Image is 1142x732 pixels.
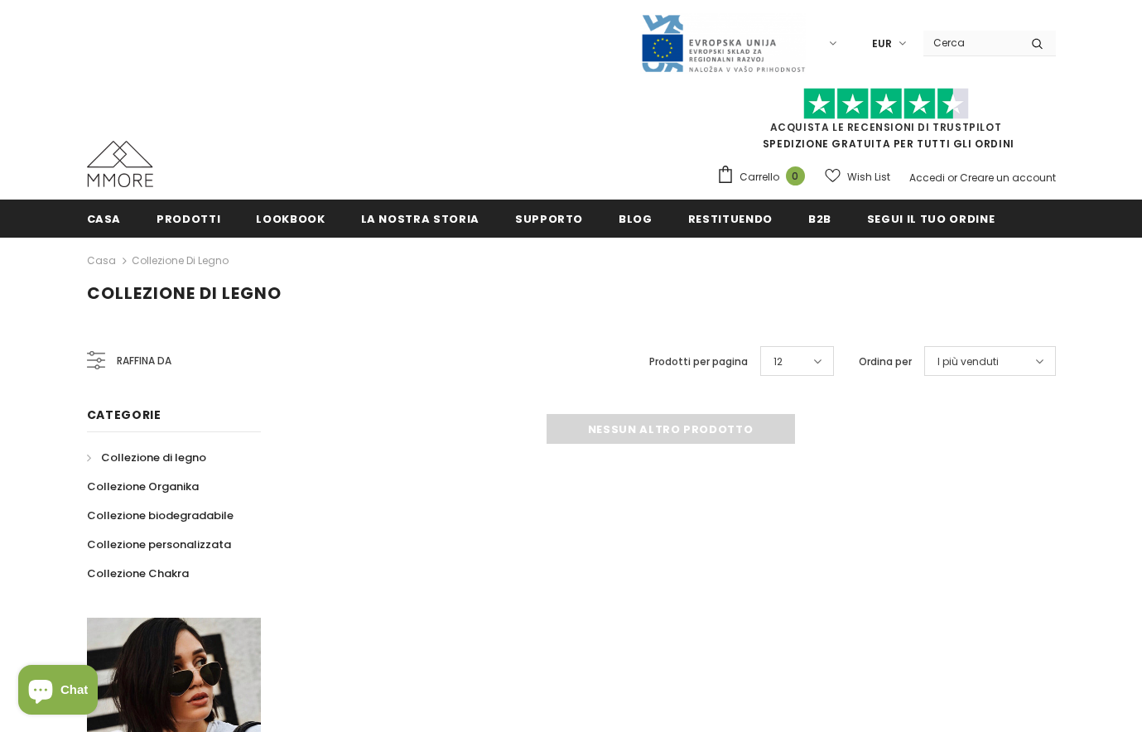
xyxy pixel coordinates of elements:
[960,171,1056,185] a: Creare un account
[157,200,220,237] a: Prodotti
[649,354,748,370] label: Prodotti per pagina
[688,211,773,227] span: Restituendo
[87,566,189,581] span: Collezione Chakra
[13,665,103,719] inbox-online-store-chat: Shopify online store chat
[87,407,161,423] span: Categorie
[132,253,229,267] a: Collezione di legno
[87,200,122,237] a: Casa
[773,354,783,370] span: 12
[740,169,779,185] span: Carrello
[87,472,199,501] a: Collezione Organika
[87,211,122,227] span: Casa
[867,211,995,227] span: Segui il tuo ordine
[937,354,999,370] span: I più venduti
[619,211,653,227] span: Blog
[87,530,231,559] a: Collezione personalizzata
[117,352,171,370] span: Raffina da
[256,200,325,237] a: Lookbook
[716,95,1056,151] span: SPEDIZIONE GRATUITA PER TUTTI GLI ORDINI
[256,211,325,227] span: Lookbook
[101,450,206,465] span: Collezione di legno
[87,251,116,271] a: Casa
[803,88,969,120] img: Fidati di Pilot Stars
[786,166,805,185] span: 0
[859,354,912,370] label: Ordina per
[361,211,479,227] span: La nostra storia
[847,169,890,185] span: Wish List
[947,171,957,185] span: or
[825,162,890,191] a: Wish List
[87,443,206,472] a: Collezione di legno
[515,211,583,227] span: supporto
[87,479,199,494] span: Collezione Organika
[716,165,813,190] a: Carrello 0
[688,200,773,237] a: Restituendo
[770,120,1002,134] a: Acquista le recensioni di TrustPilot
[87,508,234,523] span: Collezione biodegradabile
[361,200,479,237] a: La nostra storia
[867,200,995,237] a: Segui il tuo ordine
[87,141,153,187] img: Casi MMORE
[87,282,282,305] span: Collezione di legno
[923,31,1019,55] input: Search Site
[87,501,234,530] a: Collezione biodegradabile
[808,200,831,237] a: B2B
[640,36,806,50] a: Javni Razpis
[87,537,231,552] span: Collezione personalizzata
[872,36,892,52] span: EUR
[909,171,945,185] a: Accedi
[808,211,831,227] span: B2B
[640,13,806,74] img: Javni Razpis
[157,211,220,227] span: Prodotti
[515,200,583,237] a: supporto
[619,200,653,237] a: Blog
[87,559,189,588] a: Collezione Chakra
